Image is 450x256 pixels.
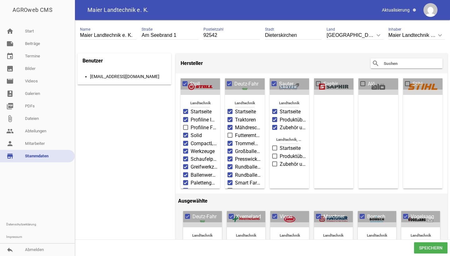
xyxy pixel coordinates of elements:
[235,148,262,155] span: Großballenpressen
[412,80,422,88] span: Stihl
[435,30,445,40] i: keyboard_arrow_down
[6,90,14,97] i: photo_album
[87,7,148,13] span: Maier Landtechnik e. K.
[372,60,379,67] i: search
[364,232,390,240] span: Landtechnik
[191,155,217,163] span: Schaufelprogramm
[234,80,258,88] span: Deutz-Fahr
[236,213,261,220] span: Kverneland
[276,99,302,108] span: Landtechnik
[235,155,262,163] span: Presswickelkombinationen
[191,116,217,124] span: Profiline ISOBUSConnected
[280,108,301,116] span: Startseite
[280,213,292,220] span: Vicon
[235,179,262,187] span: Smart Farming Solutions
[321,232,346,240] span: Landtechnik
[6,152,14,160] i: store_mall_directory
[414,242,447,254] span: Speichern
[235,140,262,147] span: Trommelmäher
[6,115,14,122] i: attach_file
[280,116,307,124] span: Produktübersicht
[6,52,14,60] i: event
[279,80,293,88] span: Sauter
[191,140,217,147] span: CompactLine FC
[6,102,14,110] i: picture_as_pdf
[235,171,262,179] span: Rundballenpressen
[408,232,433,240] span: Landtechnik
[6,27,14,35] i: home
[181,58,203,68] h4: Hersteller
[233,232,259,240] span: Landtechnik
[192,213,217,220] span: Deutz-Fahr
[373,30,383,40] i: keyboard_arrow_down
[280,145,301,152] span: Startseite
[411,213,434,220] span: Vogelsang
[323,80,338,88] span: Saphir
[6,127,14,135] i: people
[191,179,217,187] span: Palettengabeln
[368,80,375,88] span: Alö
[191,148,215,155] span: Werkzeuge
[235,187,262,194] span: Mähdrescher C9300
[191,187,217,194] span: Forstwerkzeuge
[235,116,256,124] span: Traktoren
[280,160,307,168] span: Zubehör und Kommunal
[191,132,202,139] span: Solid
[6,246,14,254] i: reply
[191,171,217,179] span: Ballenwerkzeuge
[191,163,217,171] span: Greifwerkzeuge
[6,77,14,85] i: movie
[190,232,215,240] span: Landtechnik
[82,56,103,66] h4: Benutzer
[276,136,302,144] span: Landtechnik, Sonstiges
[235,163,262,171] span: Rundballenwickler
[6,65,14,72] i: image
[232,99,258,108] span: Landtechnik
[235,124,262,131] span: Mähdrescher
[277,232,302,240] span: Landtechnik
[191,108,212,116] span: Startseite
[280,124,307,131] span: Zubehör und Kommunal
[6,140,14,147] i: person
[6,40,14,47] i: note
[383,60,433,67] input: Suchen
[235,132,262,139] span: Futtererntetechnik
[235,108,256,116] span: Startseite
[191,124,217,131] span: Profiline FS/FZ
[187,99,213,108] span: Landtechnik
[323,213,344,220] span: Marchner
[190,80,200,88] span: Stoll
[90,73,167,80] div: [EMAIL_ADDRESS][DOMAIN_NAME]
[178,196,445,206] h4: Ausgewählte
[280,153,307,160] span: Produktübersicht
[367,213,385,220] span: Bomech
